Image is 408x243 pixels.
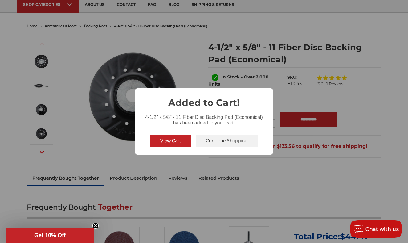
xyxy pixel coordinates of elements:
[350,220,402,238] button: Chat with us
[34,232,66,238] span: Get 10% Off
[365,226,399,232] span: Chat with us
[92,223,99,229] button: Close teaser
[135,110,273,127] div: 4-1/2" x 5/8" - 11 Fiber Disc Backing Pad (Economical) has been added to your cart.
[135,88,273,110] h2: Added to Cart!
[196,135,258,147] button: Continue Shopping
[150,135,191,147] button: View Cart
